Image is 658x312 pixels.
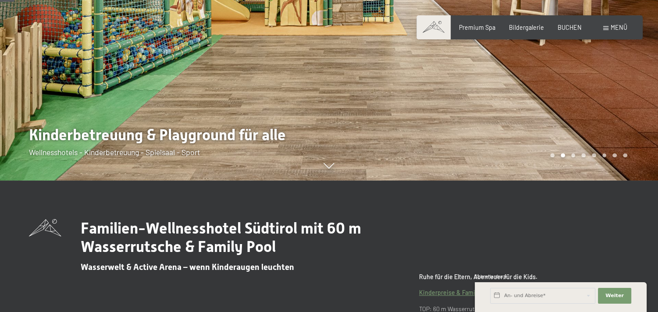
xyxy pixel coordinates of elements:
span: Wasserwelt & Active Arena – wenn Kinderaugen leuchten [81,262,294,272]
span: Menü [611,24,627,31]
div: Carousel Page 5 [592,153,596,158]
div: Carousel Page 3 [571,153,576,158]
a: Kinderpreise & Familienkombinationen- Familiensuiten [419,289,572,296]
div: Carousel Page 7 [612,153,617,158]
span: Weiter [605,292,624,299]
div: Carousel Page 1 [550,153,555,158]
div: Carousel Page 4 [581,153,586,158]
button: Weiter [598,288,631,304]
span: Schnellanfrage [475,273,508,279]
div: Carousel Pagination [547,153,627,158]
div: Carousel Page 2 (Current Slide) [561,153,565,158]
span: Familien-Wellnesshotel Südtirol mit 60 m Wasserrutsche & Family Pool [81,219,361,255]
div: Carousel Page 8 [623,153,627,158]
a: Premium Spa [459,24,495,31]
a: BUCHEN [558,24,582,31]
strong: Ruhe für die Eltern, Abenteuer für die Kids. [419,273,537,280]
div: Carousel Page 6 [602,153,607,158]
a: Bildergalerie [509,24,544,31]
